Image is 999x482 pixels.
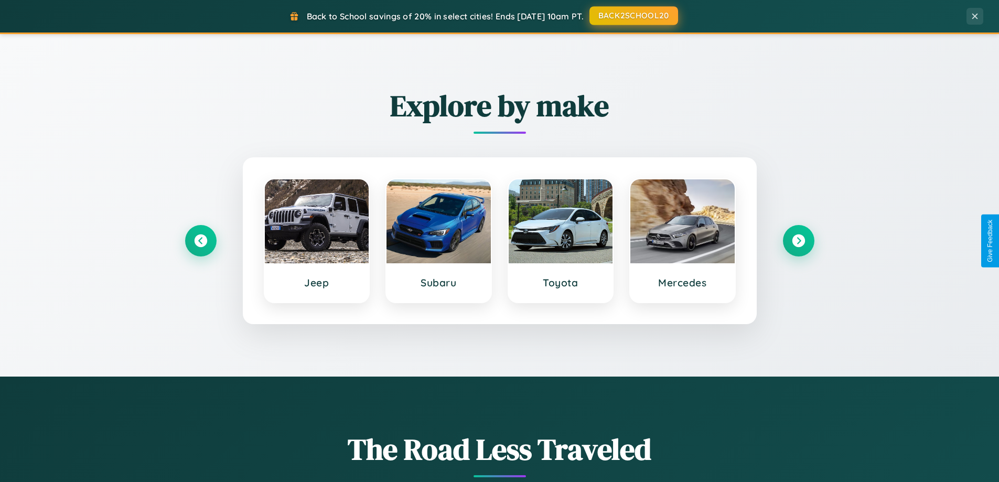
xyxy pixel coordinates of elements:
[397,276,480,289] h3: Subaru
[307,11,584,22] span: Back to School savings of 20% in select cities! Ends [DATE] 10am PT.
[185,429,814,469] h1: The Road Less Traveled
[589,6,678,25] button: BACK2SCHOOL20
[986,220,994,262] div: Give Feedback
[519,276,603,289] h3: Toyota
[275,276,359,289] h3: Jeep
[185,85,814,126] h2: Explore by make
[641,276,724,289] h3: Mercedes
